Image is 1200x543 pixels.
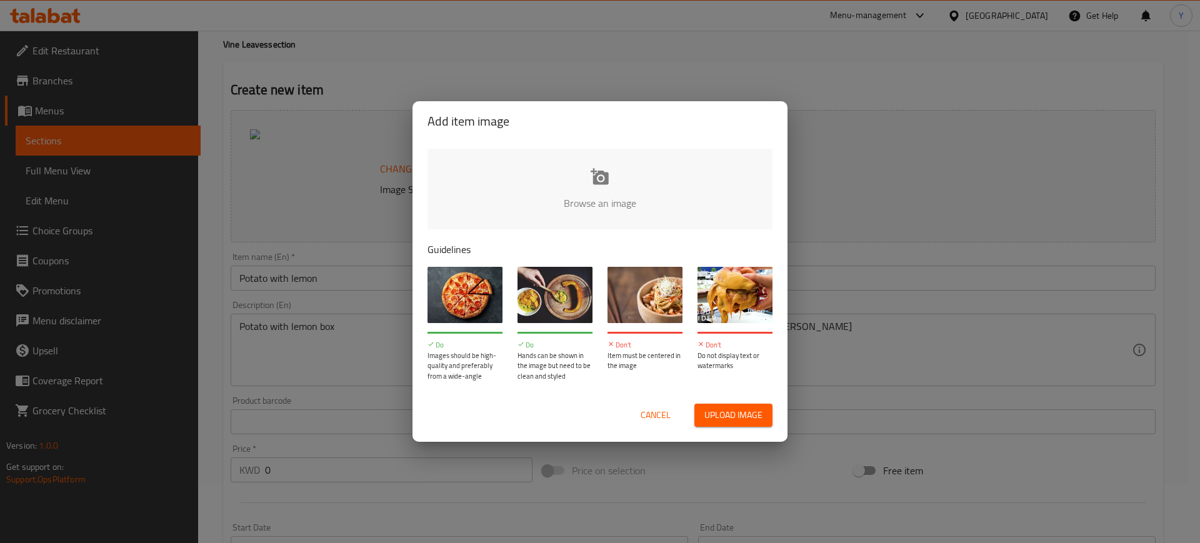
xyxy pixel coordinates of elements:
p: Do not display text or watermarks [697,351,772,371]
p: Don't [607,340,682,351]
img: guide-img-1@3x.jpg [427,267,502,323]
p: Item must be centered in the image [607,351,682,371]
p: Do [517,340,592,351]
p: Hands can be shown in the image but need to be clean and styled [517,351,592,382]
span: Cancel [641,407,671,423]
img: guide-img-4@3x.jpg [697,267,772,323]
h2: Add item image [427,111,772,131]
span: Upload image [704,407,762,423]
p: Do [427,340,502,351]
img: guide-img-3@3x.jpg [607,267,682,323]
p: Guidelines [427,242,772,257]
p: Images should be high-quality and preferably from a wide-angle [427,351,502,382]
button: Upload image [694,404,772,427]
p: Don't [697,340,772,351]
img: guide-img-2@3x.jpg [517,267,592,323]
button: Cancel [636,404,676,427]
